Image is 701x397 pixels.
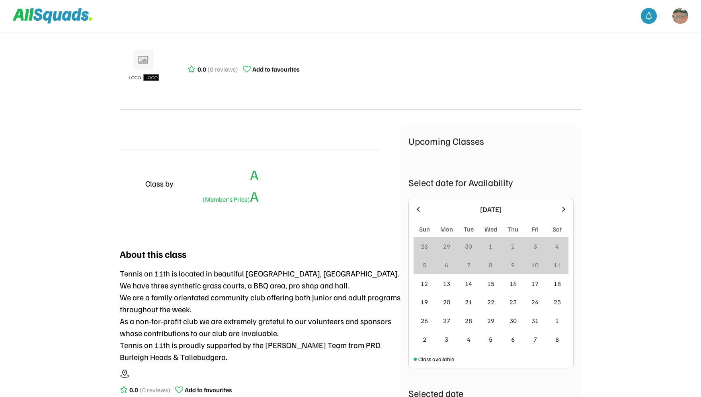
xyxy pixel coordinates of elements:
div: 23 [510,297,517,307]
div: 25 [554,297,561,307]
div: 17 [531,279,539,288]
div: 14 [465,279,472,288]
div: 4 [467,335,471,344]
div: 7 [467,260,471,270]
div: Class by [145,177,174,189]
div: Upcoming Classes [408,134,574,148]
div: (0 reviews) [207,64,238,74]
div: Add to favourites [185,385,232,395]
div: 10 [531,260,539,270]
img: bell-03%20%281%29.svg [645,12,653,20]
div: 6 [511,335,515,344]
div: 0.0 [129,385,138,395]
div: 20 [443,297,450,307]
div: 0.0 [197,64,206,74]
div: 8 [555,335,559,344]
div: 29 [443,241,450,251]
div: 29 [487,316,494,325]
div: 24 [531,297,539,307]
div: 26 [421,316,428,325]
div: Fri [532,224,539,234]
div: A [200,185,259,207]
div: Tue [464,224,474,234]
div: 19 [421,297,428,307]
div: 5 [423,260,426,270]
div: 8 [489,260,492,270]
div: 28 [421,241,428,251]
div: 15 [487,279,494,288]
div: 2 [511,241,515,251]
img: https%3A%2F%2F94044dc9e5d3b3599ffa5e2d56a015ce.cdn.bubble.io%2Ff1751412195140x591194921892942500%... [672,8,688,24]
div: 5 [489,335,492,344]
div: 27 [443,316,450,325]
div: [DATE] [427,204,555,215]
div: Class available [418,355,454,363]
div: About this class [120,247,186,261]
div: 21 [465,297,472,307]
div: 13 [443,279,450,288]
div: 31 [531,316,539,325]
img: ui-kit-placeholders-product-5_1200x.webp [124,47,164,87]
div: Sun [419,224,430,234]
div: 12 [421,279,428,288]
div: Tennis on 11th is located in beautiful [GEOGRAPHIC_DATA], [GEOGRAPHIC_DATA]. We have three synthe... [120,267,400,363]
font: (Member's Price) [203,195,250,203]
div: 7 [533,335,537,344]
div: 4 [555,241,559,251]
div: 30 [465,241,472,251]
div: Sat [553,224,562,234]
div: 18 [554,279,561,288]
div: 16 [510,279,517,288]
img: yH5BAEAAAAALAAAAAABAAEAAAIBRAA7 [120,174,139,193]
div: 3 [445,335,448,344]
div: 22 [487,297,494,307]
div: Select date for Availability [408,175,574,189]
div: 6 [445,260,448,270]
div: 1 [489,241,492,251]
div: A [250,164,259,185]
div: 2 [423,335,426,344]
div: 28 [465,316,472,325]
div: Wed [484,224,497,234]
div: 3 [533,241,537,251]
div: 11 [554,260,561,270]
div: Thu [508,224,518,234]
div: Add to favourites [252,64,300,74]
div: 1 [555,316,559,325]
div: 30 [510,316,517,325]
div: (0 reviews) [140,385,170,395]
div: Mon [440,224,453,234]
div: 9 [511,260,515,270]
